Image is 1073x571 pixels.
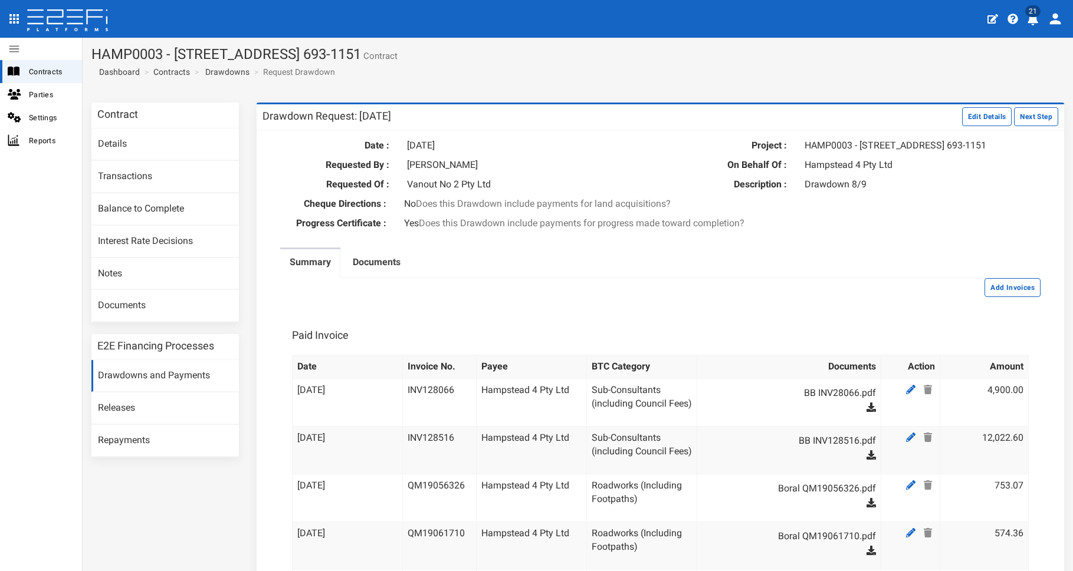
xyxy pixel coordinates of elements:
[697,355,881,379] th: Documents
[476,378,586,426] td: Hampstead 4 Pty Ltd
[940,355,1029,379] th: Amount
[292,378,402,426] td: [DATE]
[714,384,876,402] a: BB INV28066.pdf
[398,139,652,153] div: [DATE]
[29,65,73,78] span: Contracts
[97,341,214,351] h3: E2E Financing Processes
[271,159,398,172] label: Requested By :
[29,88,73,101] span: Parties
[796,139,1049,153] div: HAMP0003 - [STREET_ADDRESS] 693-1151
[476,522,586,569] td: Hampstead 4 Pty Ltd
[91,161,239,193] a: Transactions
[292,355,402,379] th: Date
[403,426,477,474] td: INV128516
[398,159,652,172] div: [PERSON_NAME]
[403,522,477,569] td: QM19061710
[91,425,239,457] a: Repayments
[292,330,349,341] h3: Paid Invoice
[91,128,239,160] a: Details
[403,355,477,379] th: Invoice No.
[271,178,398,192] label: Requested Of :
[271,139,398,153] label: Date :
[940,522,1029,569] td: 574.36
[796,159,1049,172] div: Hampstead 4 Pty Ltd
[91,47,1064,62] h1: HAMP0003 - [STREET_ADDRESS] 693-1151
[29,111,73,124] span: Settings
[985,278,1041,297] button: Add Invoices
[985,281,1041,292] a: Add Invoices
[353,256,401,269] label: Documents
[921,526,935,540] a: Delete Payee
[419,217,744,229] span: Does this Drawdown include payments for progress made toward completion?
[669,139,796,153] label: Project :
[1014,110,1058,121] a: Next Step
[262,111,391,121] h3: Drawdown Request: [DATE]
[940,426,1029,474] td: 12,022.60
[343,249,410,279] a: Documents
[714,479,876,498] a: Boral QM19056326.pdf
[398,178,652,192] div: Vanout No 2 Pty Ltd
[403,474,477,522] td: QM19056326
[262,217,395,230] label: Progress Certificate :
[962,107,1012,126] button: Edit Details
[587,378,697,426] td: Sub-Consultants (including Council Fees)
[587,474,697,522] td: Roadworks (Including Footpaths)
[91,226,239,258] a: Interest Rate Decisions
[587,522,697,569] td: Roadworks (Including Footpaths)
[416,198,671,209] span: Does this Drawdown include payments for land acquisitions?
[587,355,697,379] th: BTC Category
[476,426,586,474] td: Hampstead 4 Pty Ltd
[91,193,239,225] a: Balance to Complete
[153,66,190,78] a: Contracts
[91,392,239,424] a: Releases
[280,249,340,279] a: Summary
[476,355,586,379] th: Payee
[251,66,335,78] li: Request Drawdown
[714,527,876,546] a: Boral QM19061710.pdf
[94,66,140,78] a: Dashboard
[290,256,331,269] label: Summary
[292,522,402,569] td: [DATE]
[91,360,239,392] a: Drawdowns and Payments
[1014,107,1058,126] button: Next Step
[669,178,796,192] label: Description :
[91,258,239,290] a: Notes
[91,290,239,322] a: Documents
[881,355,940,379] th: Action
[476,474,586,522] td: Hampstead 4 Pty Ltd
[395,197,926,211] div: No
[962,110,1015,121] a: Edit Details
[587,426,697,474] td: Sub-Consultants (including Council Fees)
[403,378,477,426] td: INV128066
[940,378,1029,426] td: 4,900.00
[921,382,935,397] a: Delete Payee
[292,474,402,522] td: [DATE]
[97,109,138,120] h3: Contract
[292,426,402,474] td: [DATE]
[669,159,796,172] label: On Behalf Of :
[361,52,398,61] small: Contract
[940,474,1029,522] td: 753.07
[94,67,140,77] span: Dashboard
[921,430,935,445] a: Delete Payee
[796,178,1049,192] div: Drawdown 8/9
[205,66,250,78] a: Drawdowns
[262,197,395,211] label: Cheque Directions :
[714,431,876,450] a: BB INV128516.pdf
[395,217,926,230] div: Yes
[921,478,935,493] a: Delete Payee
[29,134,73,147] span: Reports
